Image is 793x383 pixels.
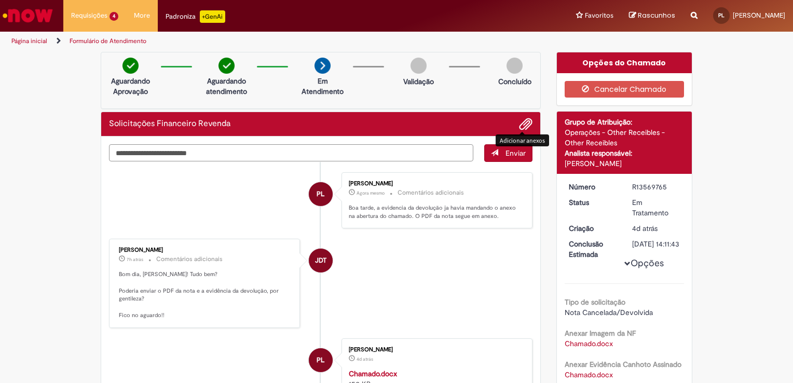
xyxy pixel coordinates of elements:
[119,270,292,319] p: Bom dia, [PERSON_NAME]! Tudo bem? Poderia enviar o PDF da nota e a evidência da devolução, por ge...
[565,308,653,317] span: Nota Cancelada/Devolvida
[561,223,625,234] dt: Criação
[315,248,326,273] span: JDT
[519,117,532,131] button: Adicionar anexos
[565,148,685,158] div: Analista responsável:
[585,10,613,21] span: Favoritos
[109,119,230,129] h2: Solicitações Financeiro Revenda Histórico de tíquete
[411,58,427,74] img: img-circle-grey.png
[127,256,143,263] span: 7h atrás
[565,339,613,348] a: Download de Chamado.docx
[309,249,333,272] div: JOAO DAMASCENO TEIXEIRA
[632,239,680,249] div: [DATE] 14:11:43
[496,134,549,146] div: Adicionar anexos
[565,158,685,169] div: [PERSON_NAME]
[309,182,333,206] div: Pedro Lucas
[505,148,526,158] span: Enviar
[498,76,531,87] p: Concluído
[317,182,324,207] span: PL
[122,58,139,74] img: check-circle-green.png
[166,10,225,23] div: Padroniza
[565,329,636,338] b: Anexar Imagem da NF
[11,37,47,45] a: Página inicial
[632,223,680,234] div: 26/09/2025 10:27:13
[357,190,385,196] time: 29/09/2025 17:45:28
[632,182,680,192] div: R13569765
[218,58,235,74] img: check-circle-green.png
[349,369,397,378] a: Chamado.docx
[561,239,625,259] dt: Conclusão Estimada
[629,11,675,21] a: Rascunhos
[561,182,625,192] dt: Número
[632,197,680,218] div: Em Tratamento
[357,356,373,362] time: 26/09/2025 10:27:11
[484,144,532,162] button: Enviar
[561,197,625,208] dt: Status
[632,224,658,233] span: 4d atrás
[398,188,464,197] small: Comentários adicionais
[70,37,146,45] a: Formulário de Atendimento
[357,190,385,196] span: Agora mesmo
[733,11,785,20] span: [PERSON_NAME]
[565,297,625,307] b: Tipo de solicitação
[1,5,54,26] img: ServiceNow
[119,247,292,253] div: [PERSON_NAME]
[507,58,523,74] img: img-circle-grey.png
[565,117,685,127] div: Grupo de Atribuição:
[110,12,118,21] span: 4
[156,255,223,264] small: Comentários adicionais
[565,360,681,369] b: Anexar Evidência Canhoto Assinado
[565,370,613,379] a: Download de Chamado.docx
[632,224,658,233] time: 26/09/2025 10:27:13
[105,76,156,97] p: Aguardando Aprovação
[297,76,348,97] p: Em Atendimento
[71,10,107,21] span: Requisições
[200,10,225,23] p: +GenAi
[565,127,685,148] div: Operações - Other Receibles - Other Receibles
[357,356,373,362] span: 4d atrás
[109,144,473,162] textarea: Digite sua mensagem aqui...
[403,76,434,87] p: Validação
[8,32,521,51] ul: Trilhas de página
[134,10,150,21] span: More
[201,76,252,97] p: Aguardando atendimento
[557,52,692,73] div: Opções do Chamado
[309,348,333,372] div: Pedro Lucas
[638,10,675,20] span: Rascunhos
[349,181,522,187] div: [PERSON_NAME]
[349,347,522,353] div: [PERSON_NAME]
[317,348,324,373] span: PL
[349,204,522,220] p: Boa tarde, a evidencia da devolução ja havia mandando o anexo na abertura do chamado. O PDF da no...
[565,81,685,98] button: Cancelar Chamado
[718,12,724,19] span: PL
[315,58,331,74] img: arrow-next.png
